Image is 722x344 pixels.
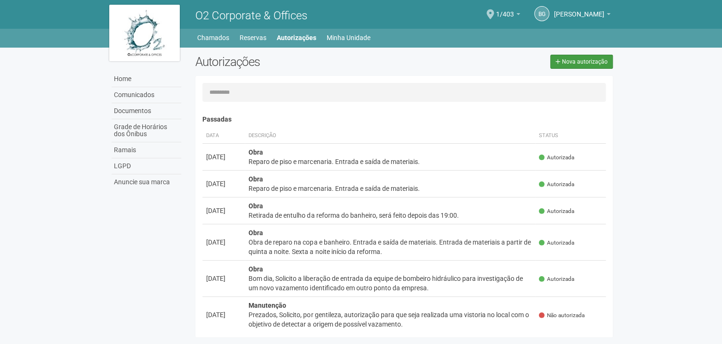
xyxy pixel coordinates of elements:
[112,87,181,103] a: Comunicados
[496,1,514,18] span: 1/403
[496,12,520,19] a: 1/403
[249,310,531,329] div: Prezados, Solicito, por gentileza, autorização para que seja realizada uma vistoria no local com ...
[112,174,181,190] a: Anuncie sua marca
[249,229,263,237] strong: Obra
[112,71,181,87] a: Home
[112,119,181,142] a: Grade de Horários dos Ônibus
[202,116,606,123] h4: Passadas
[197,31,229,44] a: Chamados
[206,179,241,188] div: [DATE]
[539,311,585,319] span: Não autorizada
[249,202,263,210] strong: Obra
[535,128,606,144] th: Status
[554,12,610,19] a: [PERSON_NAME]
[539,154,574,162] span: Autorizada
[534,6,549,21] a: BG
[249,148,263,156] strong: Obra
[195,9,307,22] span: O2 Corporate & Offices
[206,238,241,247] div: [DATE]
[240,31,266,44] a: Reservas
[554,1,604,18] span: Bruna Garrido
[327,31,370,44] a: Minha Unidade
[249,211,531,220] div: Retirada de entulho da reforma do banheiro, será feito depois das 19:00.
[249,184,531,193] div: Reparo de piso e marcenaria. Entrada e saída de materiais.
[249,175,263,183] strong: Obra
[112,103,181,119] a: Documentos
[206,206,241,215] div: [DATE]
[109,5,180,61] img: logo.jpg
[202,128,245,144] th: Data
[206,152,241,162] div: [DATE]
[112,142,181,158] a: Ramais
[550,55,613,69] a: Nova autorização
[539,207,574,215] span: Autorizada
[195,55,397,69] h2: Autorizações
[539,275,574,283] span: Autorizada
[249,157,531,166] div: Reparo de piso e marcenaria. Entrada e saída de materiais.
[249,274,531,293] div: Bom dia, Solicito a liberação de entrada da equipe de bombeiro hidráulico para investigação de um...
[249,302,286,309] strong: Manutenção
[562,58,608,65] span: Nova autorização
[206,274,241,283] div: [DATE]
[112,158,181,174] a: LGPD
[539,180,574,188] span: Autorizada
[277,31,316,44] a: Autorizações
[245,128,535,144] th: Descrição
[206,310,241,319] div: [DATE]
[249,265,263,273] strong: Obra
[249,238,531,256] div: Obra de reparo na copa e banheiro. Entrada e saída de materiais. Entrada de materiais a partir de...
[539,239,574,247] span: Autorizada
